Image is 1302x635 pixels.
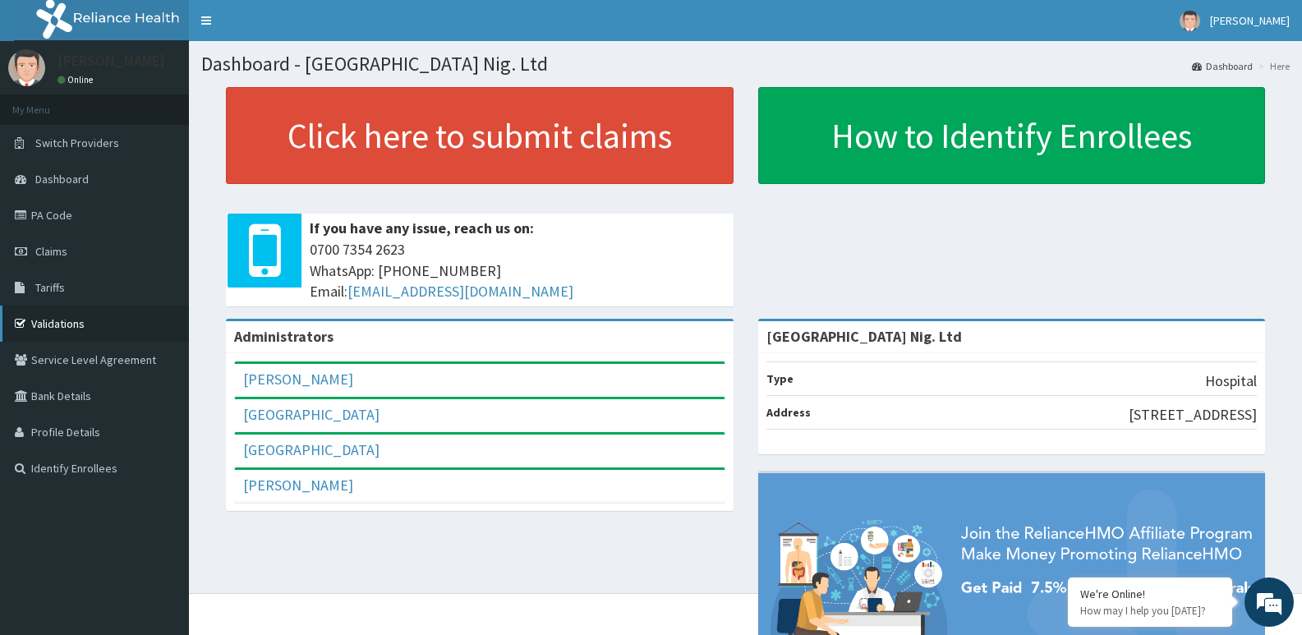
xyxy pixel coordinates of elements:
span: Dashboard [35,172,89,186]
a: Click here to submit claims [226,87,734,184]
span: 0700 7354 2623 WhatsApp: [PHONE_NUMBER] Email: [310,239,725,302]
b: Address [766,405,811,420]
b: Administrators [234,327,334,346]
p: How may I help you today? [1080,604,1220,618]
h1: Dashboard - [GEOGRAPHIC_DATA] Nig. Ltd [201,53,1290,75]
a: [GEOGRAPHIC_DATA] [243,405,380,424]
p: Hospital [1205,370,1257,392]
img: User Image [8,49,45,86]
a: [GEOGRAPHIC_DATA] [243,440,380,459]
strong: [GEOGRAPHIC_DATA] Nig. Ltd [766,327,962,346]
div: We're Online! [1080,587,1220,601]
a: [PERSON_NAME] [243,370,353,389]
b: If you have any issue, reach us on: [310,219,534,237]
span: Switch Providers [35,136,119,150]
li: Here [1254,59,1290,73]
p: [PERSON_NAME] [58,53,165,68]
a: Dashboard [1192,59,1253,73]
p: [STREET_ADDRESS] [1129,404,1257,426]
a: [PERSON_NAME] [243,476,353,495]
a: How to Identify Enrollees [758,87,1266,184]
span: Tariffs [35,280,65,295]
span: Claims [35,244,67,259]
b: Type [766,371,794,386]
a: Online [58,74,97,85]
span: [PERSON_NAME] [1210,13,1290,28]
img: User Image [1180,11,1200,31]
a: [EMAIL_ADDRESS][DOMAIN_NAME] [347,282,573,301]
